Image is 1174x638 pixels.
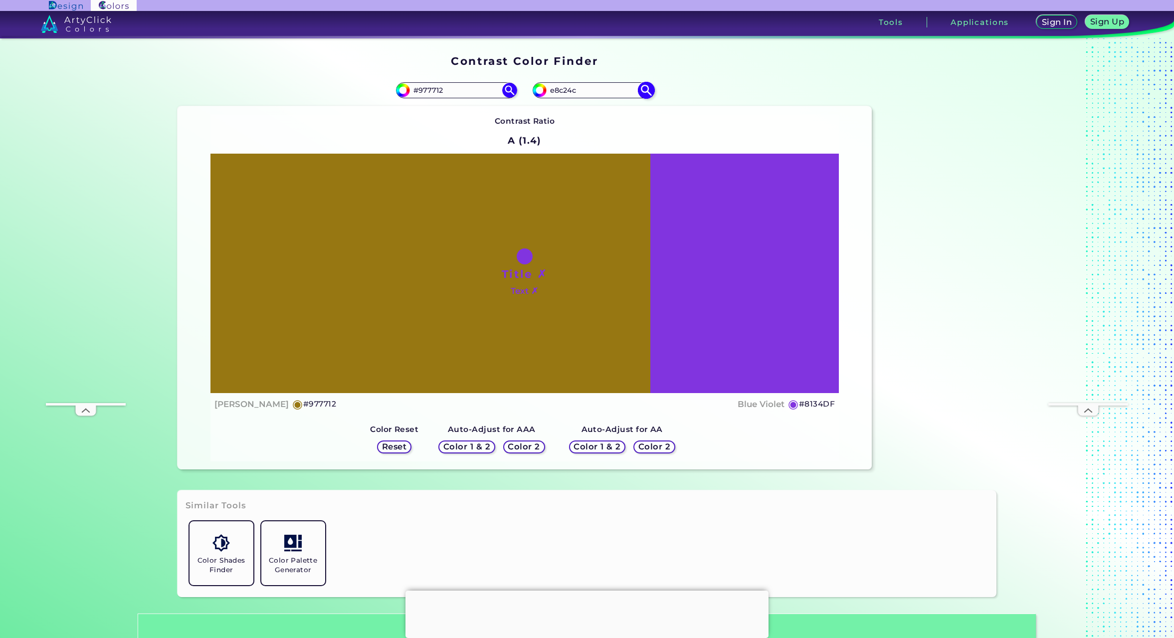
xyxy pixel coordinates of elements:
input: type color 2.. [547,84,639,97]
a: Sign In [1038,16,1076,29]
img: icon search [502,83,517,98]
img: icon_col_pal_col.svg [284,534,302,552]
a: Sign Up [1087,16,1127,29]
h4: [PERSON_NAME] [214,397,289,412]
h5: Color 2 [509,443,539,450]
h5: ◉ [292,398,303,410]
h2: A (1.4) [503,130,546,152]
img: logo_artyclick_colors_white.svg [41,15,111,33]
a: Color Palette Generator [257,517,329,589]
h5: Color Palette Generator [265,556,321,575]
h5: Color 1 & 2 [445,443,488,450]
img: icon_color_shades.svg [212,534,230,552]
strong: Color Reset [370,425,418,434]
h5: #977712 [303,398,336,411]
strong: Auto-Adjust for AA [582,425,663,434]
iframe: Advertisement [1048,104,1128,403]
h4: Blue Violet [738,397,784,412]
h1: Title ✗ [502,266,548,281]
h5: Reset [383,443,405,450]
img: icon search [637,82,655,99]
h5: ◉ [788,398,799,410]
h5: #8134DF [799,398,835,411]
h5: Color 2 [640,443,669,450]
iframe: Advertisement [876,51,1000,473]
h5: Sign Up [1091,18,1123,25]
h3: Applications [951,18,1009,26]
h3: Similar Tools [186,500,246,512]
h4: Text ✗ [511,284,538,298]
h3: Tools [879,18,903,26]
input: type color 1.. [410,84,503,97]
strong: Contrast Ratio [495,116,555,126]
iframe: Advertisement [46,104,126,403]
strong: Auto-Adjust for AAA [448,425,536,434]
h5: Sign In [1043,18,1070,26]
h5: Color 1 & 2 [576,443,618,450]
a: Color Shades Finder [186,517,257,589]
img: ArtyClick Design logo [49,1,82,10]
h5: Color Shades Finder [194,556,249,575]
iframe: Advertisement [405,591,769,636]
h1: Contrast Color Finder [451,53,598,68]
